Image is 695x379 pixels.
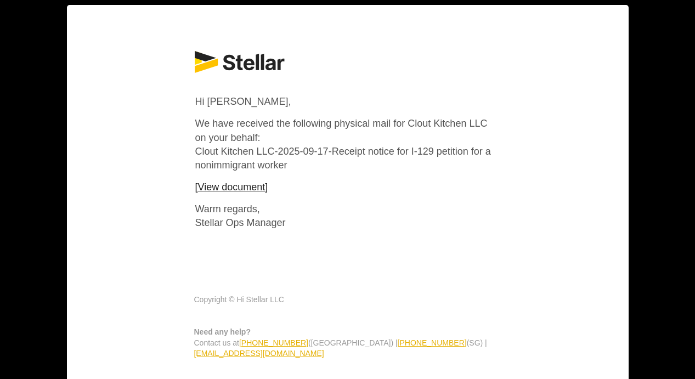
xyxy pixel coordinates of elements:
a: [View document] [195,182,268,193]
a: [EMAIL_ADDRESS][DOMAIN_NAME] [194,349,324,358]
p: Warm regards, Stellar Ops Manager [195,202,500,230]
span: Copyright © Hi Stellar LLC [194,295,284,304]
img: HiStellar.com [195,51,285,73]
span: Contact us at ([GEOGRAPHIC_DATA]) | (SG) | [194,327,487,358]
a: [PHONE_NUMBER] [239,338,308,347]
a: [PHONE_NUMBER] [398,338,467,347]
p: Hi [PERSON_NAME], [195,95,500,109]
strong: Need any help? [194,327,250,336]
p: We have received the following physical mail for Clout Kitchen LLC on your behalf: Clout Kitchen ... [195,117,500,172]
